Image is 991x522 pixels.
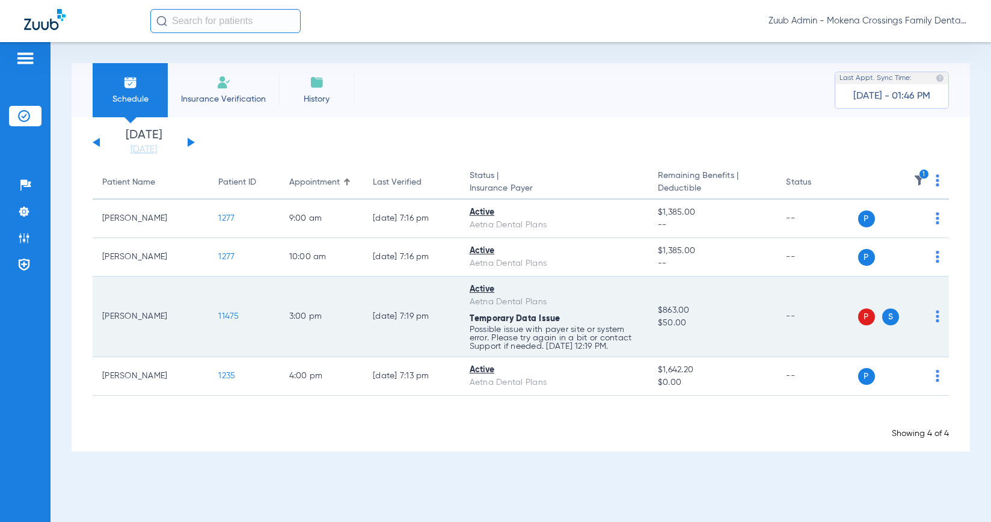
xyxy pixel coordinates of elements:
div: Aetna Dental Plans [470,257,639,270]
td: [PERSON_NAME] [93,200,209,238]
div: Patient ID [218,176,256,189]
img: group-dot-blue.svg [936,212,939,224]
td: [DATE] 7:16 PM [363,200,460,238]
div: Appointment [289,176,354,189]
span: Deductible [658,182,767,195]
span: Temporary Data Issue [470,315,560,323]
a: [DATE] [108,144,180,156]
div: Active [470,283,639,296]
span: $50.00 [658,317,767,330]
span: -- [658,219,767,232]
td: -- [776,277,858,357]
td: 10:00 AM [280,238,363,277]
div: Active [470,245,639,257]
img: group-dot-blue.svg [936,174,939,186]
div: Patient Name [102,176,155,189]
span: Insurance Payer [470,182,639,195]
span: 11475 [218,312,239,321]
input: Search for patients [150,9,301,33]
span: [DATE] - 01:46 PM [853,90,930,102]
img: Manual Insurance Verification [216,75,231,90]
td: -- [776,200,858,238]
div: Aetna Dental Plans [470,296,639,309]
div: Last Verified [373,176,450,189]
span: History [288,93,345,105]
td: [DATE] 7:13 PM [363,357,460,396]
img: hamburger-icon [16,51,35,66]
span: P [858,368,875,385]
span: Schedule [102,93,159,105]
span: $863.00 [658,304,767,317]
td: [DATE] 7:19 PM [363,277,460,357]
div: Aetna Dental Plans [470,376,639,389]
td: [PERSON_NAME] [93,277,209,357]
span: 1235 [218,372,235,380]
span: S [882,309,899,325]
img: group-dot-blue.svg [936,370,939,382]
td: 4:00 PM [280,357,363,396]
div: Aetna Dental Plans [470,219,639,232]
td: -- [776,357,858,396]
img: group-dot-blue.svg [936,310,939,322]
span: $1,385.00 [658,245,767,257]
span: -- [658,257,767,270]
span: P [858,309,875,325]
td: -- [776,238,858,277]
span: $1,642.20 [658,364,767,376]
span: P [858,249,875,266]
li: [DATE] [108,129,180,156]
img: group-dot-blue.svg [936,251,939,263]
span: P [858,210,875,227]
img: last sync help info [936,74,944,82]
td: 9:00 AM [280,200,363,238]
div: Patient Name [102,176,199,189]
span: Zuub Admin - Mokena Crossings Family Dental [769,15,967,27]
td: 3:00 PM [280,277,363,357]
span: $1,385.00 [658,206,767,219]
img: Schedule [123,75,138,90]
i: 1 [919,169,930,180]
span: 1277 [218,253,235,261]
div: Last Verified [373,176,422,189]
span: Last Appt. Sync Time: [839,72,912,84]
img: filter.svg [913,174,925,186]
div: Appointment [289,176,340,189]
th: Remaining Benefits | [648,166,777,200]
p: Possible issue with payer site or system error. Please try again in a bit or contact Support if n... [470,325,639,351]
td: [DATE] 7:16 PM [363,238,460,277]
th: Status [776,166,858,200]
img: Zuub Logo [24,9,66,30]
th: Status | [460,166,648,200]
span: 1277 [218,214,235,223]
img: Search Icon [156,16,167,26]
span: Insurance Verification [177,93,270,105]
div: Active [470,364,639,376]
img: History [310,75,324,90]
div: Active [470,206,639,219]
td: [PERSON_NAME] [93,238,209,277]
div: Patient ID [218,176,269,189]
span: $0.00 [658,376,767,389]
td: [PERSON_NAME] [93,357,209,396]
span: Showing 4 of 4 [892,429,949,438]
